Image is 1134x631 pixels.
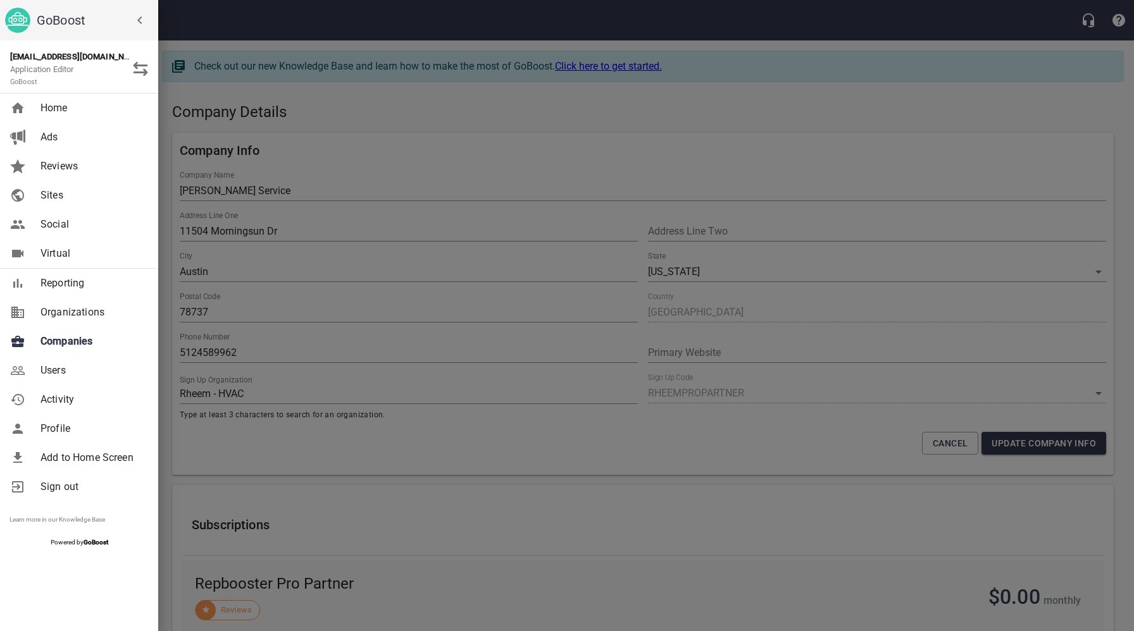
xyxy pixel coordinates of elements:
span: Users [40,363,143,378]
span: Profile [40,421,143,436]
span: Add to Home Screen [40,450,143,465]
img: go_boost_head.png [5,8,30,33]
span: Reporting [40,276,143,291]
strong: GoBoost [84,539,108,546]
span: Virtual [40,246,143,261]
button: Switch Role [125,54,156,84]
strong: [EMAIL_ADDRESS][DOMAIN_NAME] [10,52,144,61]
span: Activity [40,392,143,407]
h6: GoBoost [37,10,153,30]
span: Social [40,217,143,232]
span: Powered by [51,539,108,546]
span: Application Editor [10,64,74,87]
span: Sites [40,188,143,203]
span: Ads [40,130,143,145]
span: Companies [40,334,143,349]
span: Sign out [40,479,143,494]
span: Organizations [40,305,143,320]
small: GoBoost [10,78,37,86]
span: Reviews [40,159,143,174]
a: Learn more in our Knowledge Base [9,516,105,523]
span: Home [40,101,143,116]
